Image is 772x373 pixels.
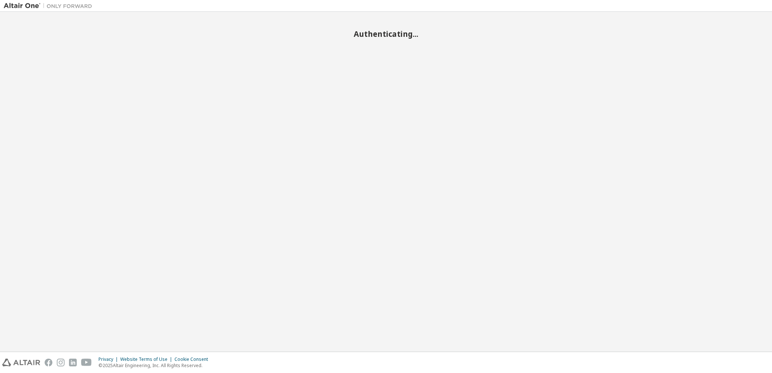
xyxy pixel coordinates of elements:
img: altair_logo.svg [2,359,40,366]
img: instagram.svg [57,359,65,366]
div: Privacy [98,356,120,362]
div: Website Terms of Use [120,356,174,362]
img: facebook.svg [45,359,52,366]
p: © 2025 Altair Engineering, Inc. All Rights Reserved. [98,362,212,369]
h2: Authenticating... [4,29,768,39]
img: youtube.svg [81,359,92,366]
img: Altair One [4,2,96,10]
img: linkedin.svg [69,359,77,366]
div: Cookie Consent [174,356,212,362]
